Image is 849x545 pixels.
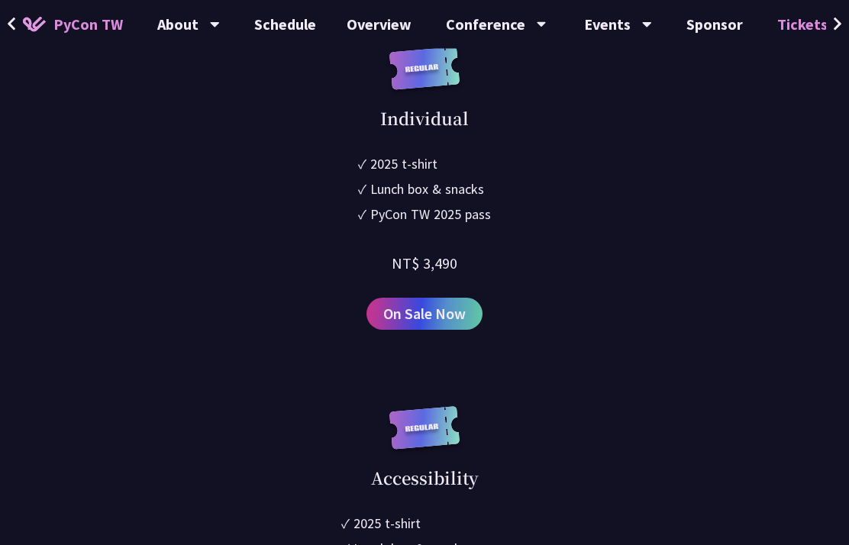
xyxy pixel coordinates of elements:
div: Individual [380,106,469,131]
img: regular.8f272d9.svg [386,407,463,466]
li: ✓ [358,154,491,175]
div: PyCon TW 2025 pass [370,205,491,225]
a: PyCon TW [8,5,138,44]
img: Home icon of PyCon TW 2025 [23,17,46,32]
div: Accessibility [371,466,479,491]
div: NT$ 3,490 [392,253,457,276]
span: PyCon TW [53,13,123,36]
li: ✓ [358,205,491,225]
span: On Sale Now [383,303,466,326]
div: 2025 t-shirt [370,154,437,175]
li: ✓ [358,179,491,200]
div: 2025 t-shirt [353,514,421,534]
div: Lunch box & snacks [370,179,484,200]
a: On Sale Now [366,298,483,331]
li: ✓ [341,514,508,534]
img: regular.8f272d9.svg [386,47,463,106]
